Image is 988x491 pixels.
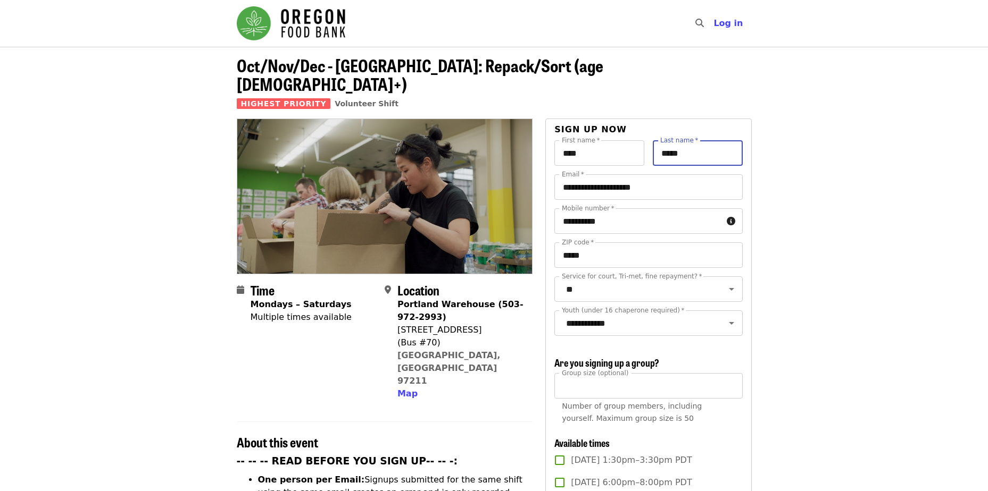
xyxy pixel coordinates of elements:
div: [STREET_ADDRESS] [397,324,524,336]
input: Mobile number [554,208,722,234]
label: Mobile number [562,205,614,211]
span: Available times [554,436,610,450]
label: First name [562,137,600,143]
img: Oct/Nov/Dec - Portland: Repack/Sort (age 8+) organized by Oregon Food Bank [237,119,533,273]
strong: Mondays – Saturdays [251,299,352,309]
i: calendar icon [237,285,244,295]
label: ZIP code [562,239,594,245]
div: (Bus #70) [397,336,524,349]
input: First name [554,140,644,166]
strong: Portland Warehouse (503-972-2993) [397,299,524,322]
span: Oct/Nov/Dec - [GEOGRAPHIC_DATA]: Repack/Sort (age [DEMOGRAPHIC_DATA]+) [237,53,603,96]
span: Sign up now [554,124,627,134]
button: Log in [705,13,751,34]
span: About this event [237,433,318,451]
span: Location [397,281,439,299]
label: Last name [660,137,698,143]
strong: -- -- -- READ BEFORE YOU SIGN UP-- -- -: [237,455,458,467]
input: ZIP code [554,242,742,268]
button: Open [724,316,739,331]
input: Last name [653,140,743,166]
span: [DATE] 6:00pm–8:00pm PDT [571,476,692,489]
i: map-marker-alt icon [385,285,391,295]
label: Email [562,171,584,177]
span: Group size (optional) [562,369,628,376]
a: Volunteer Shift [335,99,398,108]
label: Service for court, Tri-met, fine repayment? [562,273,702,280]
span: [DATE] 1:30pm–3:30pm PDT [571,454,692,467]
span: Log in [713,18,743,28]
span: Map [397,388,418,399]
span: Highest Priority [237,98,331,109]
input: Email [554,174,742,200]
div: Multiple times available [251,311,352,324]
img: Oregon Food Bank - Home [237,6,345,40]
input: Search [710,11,719,36]
span: Time [251,281,275,299]
label: Youth (under 16 chaperone required) [562,307,684,314]
span: Number of group members, including yourself. Maximum group size is 50 [562,402,702,422]
button: Open [724,282,739,297]
a: [GEOGRAPHIC_DATA], [GEOGRAPHIC_DATA] 97211 [397,350,501,386]
strong: One person per Email: [258,475,365,485]
span: Are you signing up a group? [554,355,659,369]
input: [object Object] [554,373,742,399]
button: Map [397,387,418,400]
i: circle-info icon [727,216,735,226]
i: search icon [695,18,704,28]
